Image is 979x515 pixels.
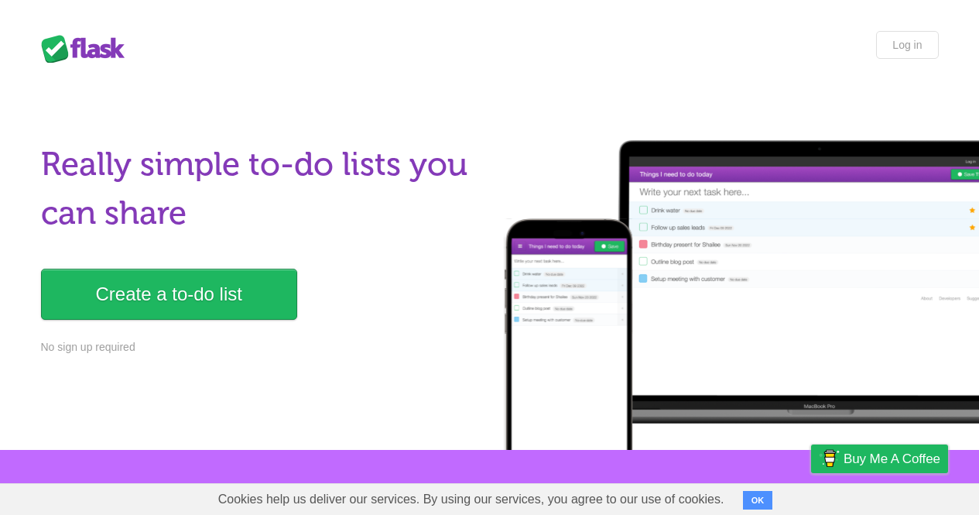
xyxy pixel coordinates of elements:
img: Buy me a coffee [819,445,840,472]
p: No sign up required [41,339,481,355]
span: Buy me a coffee [844,445,940,472]
div: Flask Lists [41,35,134,63]
h1: Really simple to-do lists you can share [41,140,481,238]
span: Cookies help us deliver our services. By using our services, you agree to our use of cookies. [203,484,740,515]
a: Create a to-do list [41,269,297,320]
a: Log in [876,31,938,59]
button: OK [743,491,773,510]
a: Buy me a coffee [811,445,948,473]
